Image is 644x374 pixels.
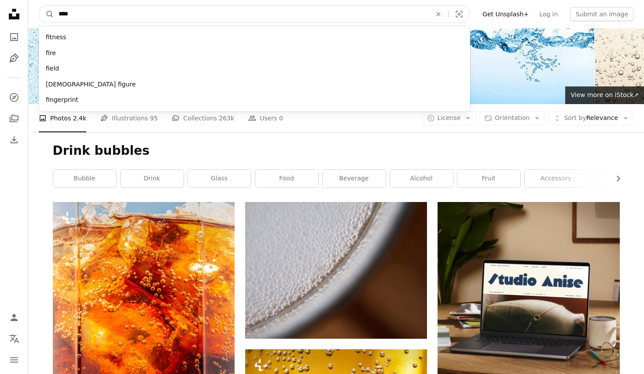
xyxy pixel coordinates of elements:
a: Home — Unsplash [5,5,23,25]
button: Search Unsplash [39,6,54,22]
img: Water Wave XXL [453,10,594,104]
div: fitness [39,30,470,45]
span: License [438,114,461,121]
button: Visual search [449,6,470,22]
a: Users 0 [248,104,283,132]
button: Clear [429,6,448,22]
span: Sort by [564,114,586,121]
a: glass [188,170,251,187]
span: Relevance [564,114,618,123]
span: View more on iStock ↗ [570,91,639,98]
button: Language [5,330,23,348]
a: Log in [534,7,563,21]
button: Submit an image [570,7,633,21]
a: beverage [323,170,386,187]
div: fingerprint [39,92,470,108]
a: Collections 263k [172,104,234,132]
a: a close up of a glass of soda [53,335,235,343]
h1: Drink bubbles [53,143,620,159]
a: alcohol [390,170,453,187]
img: white round plate on brown wooden table [245,202,427,339]
a: Illustrations [5,49,23,67]
a: Collections [5,110,23,127]
a: Explore [5,89,23,106]
span: 0 [279,113,283,123]
a: Download History [5,131,23,149]
span: 263k [219,113,234,123]
button: Sort byRelevance [548,111,633,125]
a: drink [121,170,184,187]
a: food [255,170,318,187]
div: fire [39,45,470,61]
img: Bubbles [28,10,169,104]
a: accessory [525,170,588,187]
a: Photos [5,28,23,46]
button: License [422,111,476,125]
a: bubble [53,170,116,187]
a: fruit [457,170,520,187]
div: field [39,61,470,77]
form: Find visuals sitewide [39,5,470,23]
span: 95 [150,113,158,123]
div: [DEMOGRAPHIC_DATA] figure [39,77,470,93]
a: View more on iStock↗ [565,86,644,104]
button: Menu [5,351,23,369]
a: Log in / Sign up [5,309,23,326]
a: white round plate on brown wooden table [245,266,427,274]
button: Orientation [479,111,545,125]
a: Get Unsplash+ [477,7,534,21]
button: scroll list to the right [610,170,620,187]
span: Orientation [495,114,530,121]
a: Illustrations 95 [100,104,158,132]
